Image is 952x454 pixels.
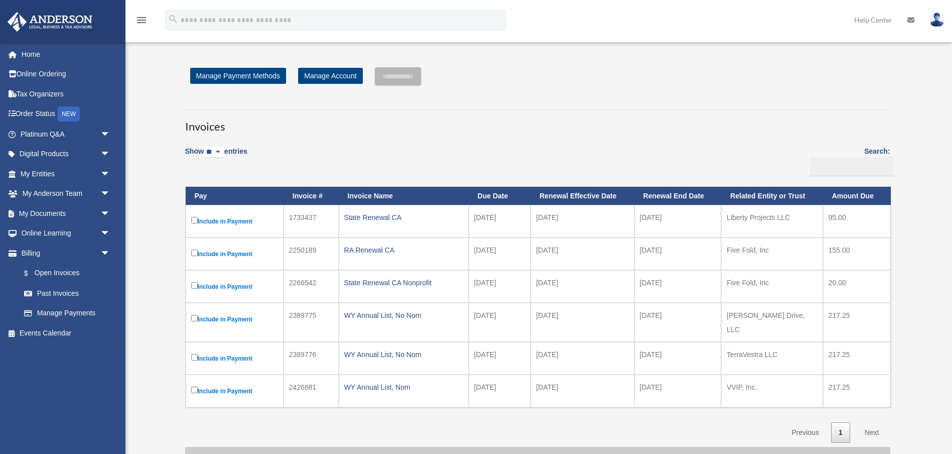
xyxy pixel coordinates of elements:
a: Order StatusNEW [7,104,125,125]
td: [DATE] [530,303,634,342]
span: arrow_drop_down [100,144,120,165]
th: Invoice Name: activate to sort column ascending [339,187,469,205]
th: Due Date: activate to sort column ascending [469,187,531,205]
a: Manage Payment Methods [190,68,286,84]
a: Events Calendar [7,323,125,343]
a: menu [135,18,148,26]
td: 155.00 [823,238,891,270]
td: [DATE] [634,342,722,375]
label: Include in Payment [191,313,278,325]
label: Show entries [185,145,247,168]
td: [DATE] [634,375,722,407]
th: Related Entity or Trust: activate to sort column ascending [721,187,823,205]
div: WY Annual List, No Nom [344,348,463,362]
td: 95.00 [823,205,891,238]
td: 217.25 [823,375,891,407]
a: Previous [784,422,826,443]
input: Include in Payment [191,354,198,361]
td: [DATE] [634,205,722,238]
a: Home [7,44,125,64]
input: Include in Payment [191,250,198,256]
label: Search: [806,145,890,176]
i: menu [135,14,148,26]
td: [DATE] [634,303,722,342]
div: State Renewal CA [344,210,463,224]
input: Include in Payment [191,387,198,393]
input: Search: [810,157,894,176]
a: Online Learningarrow_drop_down [7,223,125,244]
label: Include in Payment [191,352,278,365]
td: [DATE] [530,375,634,407]
td: Five Fold, Inc [721,238,823,270]
a: My Anderson Teamarrow_drop_down [7,184,125,204]
div: State Renewal CA Nonprofit [344,276,463,290]
td: [DATE] [469,375,531,407]
td: Liberty Projects LLC [721,205,823,238]
th: Renewal Effective Date: activate to sort column ascending [530,187,634,205]
td: [DATE] [530,238,634,270]
td: [DATE] [469,270,531,303]
div: WY Annual List, No Nom [344,308,463,322]
th: Amount Due: activate to sort column ascending [823,187,891,205]
input: Include in Payment [191,217,198,223]
th: Pay: activate to sort column descending [186,187,284,205]
td: [DATE] [530,342,634,375]
td: [DATE] [530,205,634,238]
span: arrow_drop_down [100,203,120,224]
a: Past Invoices [14,283,120,303]
a: $Open Invoices [14,263,115,284]
a: Tax Organizers [7,84,125,104]
a: 1 [831,422,850,443]
td: [DATE] [469,238,531,270]
label: Include in Payment [191,280,278,293]
td: 20.00 [823,270,891,303]
th: Renewal End Date: activate to sort column ascending [634,187,722,205]
div: RA Renewal CA [344,243,463,257]
a: Online Ordering [7,64,125,84]
span: $ [30,267,35,280]
td: 1733437 [284,205,339,238]
td: [DATE] [469,342,531,375]
a: Digital Productsarrow_drop_down [7,144,125,164]
a: Manage Account [298,68,362,84]
td: Five Fold, Inc [721,270,823,303]
a: My Entitiesarrow_drop_down [7,164,125,184]
td: 2426881 [284,375,339,407]
td: 217.25 [823,303,891,342]
div: NEW [58,106,80,122]
label: Include in Payment [191,215,278,228]
label: Include in Payment [191,385,278,397]
td: 2389776 [284,342,339,375]
select: Showentries [204,147,224,158]
td: [DATE] [634,238,722,270]
span: arrow_drop_down [100,184,120,204]
td: [PERSON_NAME] Drive, LLC [721,303,823,342]
td: [DATE] [634,270,722,303]
a: Billingarrow_drop_down [7,243,120,263]
a: My Documentsarrow_drop_down [7,203,125,223]
td: 2266542 [284,270,339,303]
input: Include in Payment [191,315,198,321]
td: TerraVestra LLC [721,342,823,375]
label: Include in Payment [191,248,278,260]
a: Platinum Q&Aarrow_drop_down [7,124,125,144]
a: Manage Payments [14,303,120,323]
span: arrow_drop_down [100,243,120,264]
span: arrow_drop_down [100,124,120,145]
td: 2389775 [284,303,339,342]
td: [DATE] [469,303,531,342]
th: Invoice #: activate to sort column ascending [284,187,339,205]
input: Include in Payment [191,282,198,289]
img: User Pic [929,13,944,27]
td: 2250189 [284,238,339,270]
span: arrow_drop_down [100,223,120,244]
i: search [168,14,179,25]
td: 217.25 [823,342,891,375]
span: arrow_drop_down [100,164,120,184]
td: [DATE] [469,205,531,238]
img: Anderson Advisors Platinum Portal [5,12,95,32]
td: [DATE] [530,270,634,303]
div: WY Annual List, Nom [344,380,463,394]
td: VVIP, Inc. [721,375,823,407]
h3: Invoices [185,109,890,135]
